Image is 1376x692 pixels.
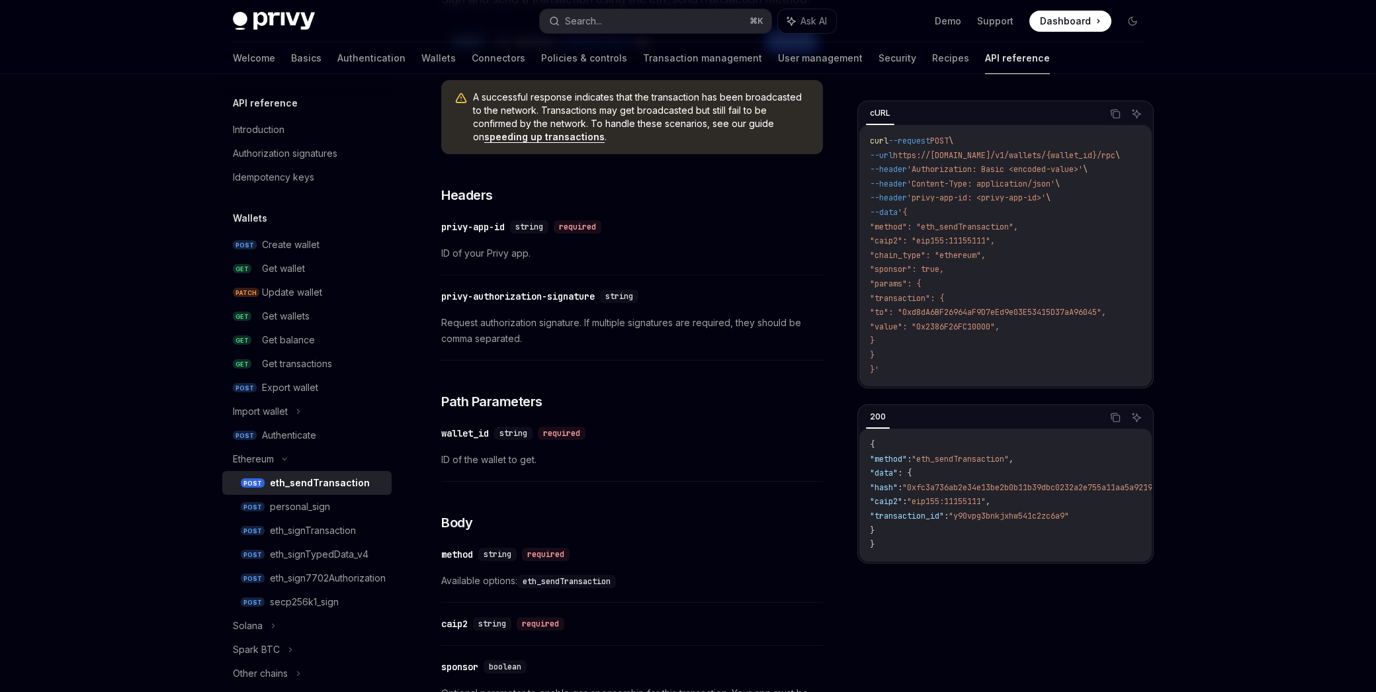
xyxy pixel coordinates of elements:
[870,511,944,521] span: "transaction_id"
[870,322,1000,332] span: "value": "0x2386F26FC10000",
[515,222,543,232] span: string
[441,290,595,303] div: privy-authorization-signature
[222,495,392,519] a: POSTpersonal_sign
[893,150,1115,161] span: https://[DOMAIN_NAME]/v1/wallets/{wallet_id}/rpc
[888,136,930,146] span: --request
[441,513,472,532] span: Body
[902,482,1217,493] span: "0xfc3a736ab2e34e13be2b0b11b39dbc0232a2e755a11aa5a9219890d3b2c6c7d8"
[262,261,305,277] div: Get wallet
[233,95,298,111] h5: API reference
[949,136,953,146] span: \
[870,236,995,246] span: "caip2": "eip155:11155111",
[800,15,827,28] span: Ask AI
[750,16,763,26] span: ⌘ K
[870,307,1106,318] span: "to": "0xd8dA6BF26964aF9D7eEd9e03E53415D37aA96045",
[522,548,570,561] div: required
[949,511,1069,521] span: "y90vpg3bnkjxhw541c2zc6a9"
[1107,409,1124,426] button: Copy the contents from the code block
[454,92,468,105] svg: Warning
[222,233,392,257] a: POSTCreate wallet
[222,471,392,495] a: POSTeth_sendTransaction
[1122,11,1143,32] button: Toggle dark mode
[441,548,473,561] div: method
[222,118,392,142] a: Introduction
[472,42,525,74] a: Connectors
[484,549,511,560] span: string
[866,409,890,425] div: 200
[241,526,265,536] span: POST
[540,9,771,33] button: Search...⌘K
[1115,150,1120,161] span: \
[907,193,1046,203] span: 'privy-app-id: <privy-app-id>'
[870,454,907,464] span: "method"
[222,328,392,352] a: GETGet balance
[484,131,605,143] a: speeding up transactions
[441,617,468,630] div: caip2
[489,662,521,672] span: boolean
[870,264,944,275] span: "sponsor": true,
[270,523,356,539] div: eth_signTransaction
[222,142,392,165] a: Authorization signatures
[985,42,1050,74] a: API reference
[233,335,251,345] span: GET
[605,291,633,302] span: string
[870,179,907,189] span: --header
[270,475,370,491] div: eth_sendTransaction
[1009,454,1013,464] span: ,
[441,452,823,468] span: ID of the wallet to get.
[473,91,810,144] span: A successful response indicates that the transaction has been broadcasted to the network. Transac...
[262,237,320,253] div: Create wallet
[1040,15,1091,28] span: Dashboard
[233,264,251,274] span: GET
[870,335,875,346] span: }
[241,574,265,584] span: POST
[241,478,265,488] span: POST
[1055,179,1060,189] span: \
[478,619,506,629] span: string
[898,468,912,478] span: : {
[222,376,392,400] a: POSTExport wallet
[241,502,265,512] span: POST
[262,284,322,300] div: Update wallet
[241,550,265,560] span: POST
[262,308,310,324] div: Get wallets
[222,423,392,447] a: POSTAuthenticate
[907,179,1055,189] span: 'Content-Type: application/json'
[233,431,257,441] span: POST
[907,164,1083,175] span: 'Authorization: Basic <encoded-value>'
[233,359,251,369] span: GET
[879,42,916,74] a: Security
[222,566,392,590] a: POSTeth_sign7702Authorization
[222,304,392,328] a: GETGet wallets
[1029,11,1111,32] a: Dashboard
[930,136,949,146] span: POST
[907,496,986,507] span: "eip155:11155111"
[870,150,893,161] span: --url
[898,207,907,218] span: '{
[233,210,267,226] h5: Wallets
[233,642,280,658] div: Spark BTC
[441,660,478,673] div: sponsor
[262,356,332,372] div: Get transactions
[441,427,489,440] div: wallet_id
[441,392,542,411] span: Path Parameters
[233,42,275,74] a: Welcome
[643,42,762,74] a: Transaction management
[932,42,969,74] a: Recipes
[870,350,875,361] span: }
[270,499,330,515] div: personal_sign
[870,539,875,550] span: }
[870,468,898,478] span: "data"
[262,380,318,396] div: Export wallet
[222,257,392,281] a: GETGet wallet
[222,542,392,566] a: POSTeth_signTypedData_v4
[233,240,257,250] span: POST
[441,573,823,589] span: Available options:
[262,427,316,443] div: Authenticate
[233,169,314,185] div: Idempotency keys
[241,597,265,607] span: POST
[291,42,322,74] a: Basics
[233,618,263,634] div: Solana
[233,666,288,681] div: Other chains
[1128,409,1145,426] button: Ask AI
